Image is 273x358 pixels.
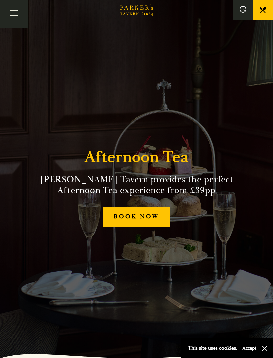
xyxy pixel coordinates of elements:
p: This site uses cookies. [188,343,237,353]
a: BOOK NOW [103,207,169,227]
button: Accept [242,345,256,351]
button: Close and accept [261,345,268,352]
h1: Afternoon Tea [85,148,189,167]
h2: [PERSON_NAME] Tavern provides the perfect Afternoon Tea experience from £39pp [38,174,235,196]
